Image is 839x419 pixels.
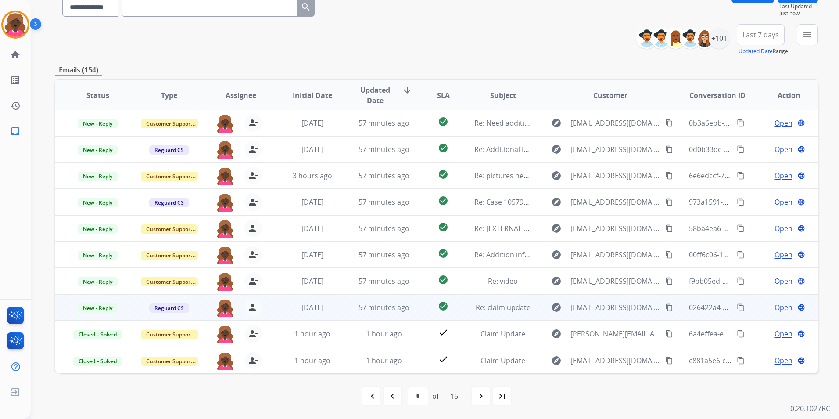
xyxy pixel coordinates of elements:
[551,144,562,155] mat-icon: explore
[742,33,779,36] span: Last 7 days
[78,172,118,181] span: New - Reply
[366,356,402,365] span: 1 hour ago
[141,330,198,339] span: Customer Support
[216,220,234,238] img: agent-avatar
[689,171,824,181] span: 6e6edccf-7b17-409a-b420-b3cba873eb73
[438,116,448,127] mat-icon: check_circle
[216,167,234,185] img: agent-avatar
[739,48,773,55] button: Updated Date
[551,197,562,207] mat-icon: explore
[476,391,486,401] mat-icon: navigate_next
[78,224,118,234] span: New - Reply
[739,47,788,55] span: Range
[689,329,821,339] span: 6a4effea-e5c8-4931-8b01-a4a4358a6148
[73,330,122,339] span: Closed – Solved
[709,28,730,49] div: +101
[78,119,118,128] span: New - Reply
[570,355,660,366] span: [EMAIL_ADDRESS][DOMAIN_NAME]
[293,90,332,101] span: Initial Date
[248,118,258,128] mat-icon: person_remove
[570,329,660,339] span: [PERSON_NAME][EMAIL_ADDRESS][PERSON_NAME][DOMAIN_NAME]
[78,251,118,260] span: New - Reply
[774,170,792,181] span: Open
[774,144,792,155] span: Open
[779,10,818,17] span: Just now
[570,302,660,313] span: [EMAIL_ADDRESS][DOMAIN_NAME]
[779,3,818,10] span: Last Updated:
[78,303,118,313] span: New - Reply
[476,303,531,312] span: Re: claim update
[301,118,323,128] span: [DATE]
[141,224,198,234] span: Customer Support
[248,170,258,181] mat-icon: person_remove
[149,198,189,207] span: Reguard CS
[248,249,258,260] mat-icon: person_remove
[737,277,745,285] mat-icon: content_copy
[78,145,118,155] span: New - Reply
[774,118,792,128] span: Open
[438,248,448,259] mat-icon: check_circle
[797,251,805,259] mat-icon: language
[797,277,805,285] mat-icon: language
[746,80,818,111] th: Action
[359,276,409,286] span: 57 minutes ago
[689,303,821,312] span: 026422a4-5eac-486f-b840-961dfae91677
[216,325,234,343] img: agent-avatar
[689,144,825,154] span: 0d0b33de-c705-40ad-9e79-a125b0d01b7f
[774,249,792,260] span: Open
[55,65,102,76] p: Emails (154)
[294,329,330,339] span: 1 hour ago
[248,197,258,207] mat-icon: person_remove
[301,2,311,12] mat-icon: search
[149,145,189,155] span: Reguard CS
[359,303,409,312] span: 57 minutes ago
[689,197,821,207] span: 973a1591-964d-47e1-8491-3f045acc4c20
[570,170,660,181] span: [EMAIL_ADDRESS][DOMAIN_NAME]
[551,223,562,234] mat-icon: explore
[248,355,258,366] mat-icon: person_remove
[216,246,234,264] img: agent-avatar
[432,391,439,401] div: of
[797,357,805,365] mat-icon: language
[366,329,402,339] span: 1 hour ago
[387,391,398,401] mat-icon: navigate_before
[248,329,258,339] mat-icon: person_remove
[551,302,562,313] mat-icon: explore
[570,144,660,155] span: [EMAIL_ADDRESS][DOMAIN_NAME]
[216,299,234,317] img: agent-avatar
[438,195,448,206] mat-icon: check_circle
[359,250,409,260] span: 57 minutes ago
[551,355,562,366] mat-icon: explore
[301,224,323,233] span: [DATE]
[497,391,507,401] mat-icon: last_page
[216,193,234,212] img: agent-avatar
[474,118,580,128] span: Re: Need additional information
[551,329,562,339] mat-icon: explore
[438,222,448,232] mat-icon: check_circle
[570,223,660,234] span: [EMAIL_ADDRESS][DOMAIN_NAME]
[141,251,198,260] span: Customer Support
[490,90,516,101] span: Subject
[774,276,792,286] span: Open
[480,356,525,365] span: Claim Update
[797,224,805,232] mat-icon: language
[689,250,821,260] span: 00ff6c06-11ce-4e08-a9a5-47770db1e2d7
[551,276,562,286] mat-icon: explore
[438,169,448,180] mat-icon: check_circle
[73,357,122,366] span: Closed – Solved
[301,144,323,154] span: [DATE]
[248,302,258,313] mat-icon: person_remove
[802,29,813,40] mat-icon: menu
[689,224,825,233] span: 58ba4ea6-e7ac-4483-9a58-94e9632db54c
[570,118,660,128] span: [EMAIL_ADDRESS][DOMAIN_NAME]
[359,144,409,154] span: 57 minutes ago
[474,224,749,233] span: Re: [EXTERNAL] Claim 1 and Claim 2 pictures for [PHONE_NUMBER] [PERSON_NAME]
[737,198,745,206] mat-icon: content_copy
[248,276,258,286] mat-icon: person_remove
[10,126,21,137] mat-icon: inbox
[294,356,330,365] span: 1 hour ago
[797,303,805,311] mat-icon: language
[665,303,673,311] mat-icon: content_copy
[161,90,177,101] span: Type
[359,118,409,128] span: 57 minutes ago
